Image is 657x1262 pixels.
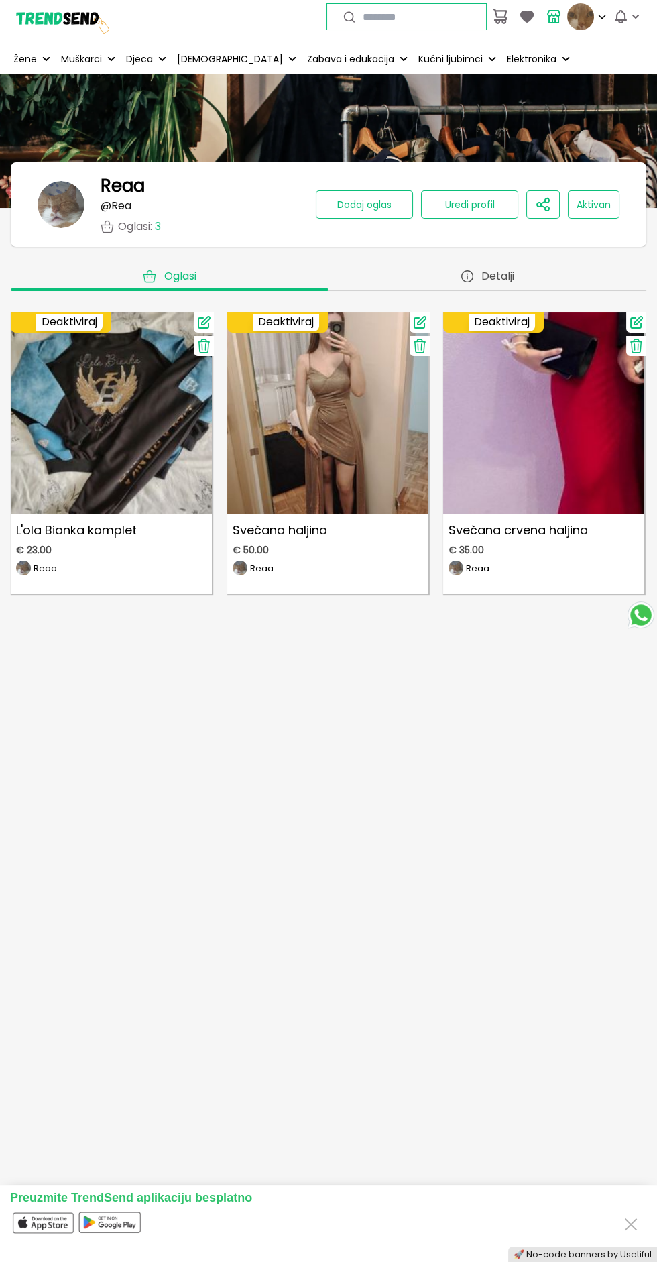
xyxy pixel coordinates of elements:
[123,44,169,74] button: Djeca
[233,561,247,575] img: image
[164,270,196,283] span: Oglasi
[11,312,212,514] img: L'ola Bianka komplet
[418,52,483,66] p: Kućni ljubimci
[443,519,644,542] p: Svečana crvena haljina
[233,544,269,555] span: € 50.00
[504,44,573,74] button: Elektronika
[227,519,428,542] p: Svečana haljina
[337,198,392,211] span: Dodaj oglas
[568,190,619,219] button: Aktivan
[620,1211,642,1236] button: Close
[227,312,428,594] a: Svečana haljinaSvečana haljina€ 50.00imageReaa
[38,181,84,228] img: banner
[61,52,102,66] p: Muškarci
[449,544,484,555] span: € 35.00
[316,190,413,219] button: Dodaj oglas
[416,44,499,74] button: Kućni ljubimci
[34,564,57,573] p: Reaa
[177,52,283,66] p: [DEMOGRAPHIC_DATA]
[421,190,518,219] button: Uredi profil
[443,312,644,594] a: Svečana crvena haljinaSvečana crvena haljina€ 35.00imageReaa
[16,561,31,575] img: image
[481,270,514,283] span: Detalji
[16,544,52,555] span: € 23.00
[101,200,131,212] p: @ Rea
[11,519,212,542] p: L'ola Bianka komplet
[567,3,594,30] img: profile picture
[449,561,463,575] img: image
[174,44,299,74] button: [DEMOGRAPHIC_DATA]
[514,1249,652,1260] a: 🚀 No-code banners by Usetiful
[11,312,212,594] a: L'ola Bianka komplet L'ola Bianka komplet€ 23.00imageReaa
[10,1191,252,1204] span: Preuzmite TrendSend aplikaciju besplatno
[507,52,556,66] p: Elektronika
[101,176,145,196] h1: Reaa
[13,52,37,66] p: Žene
[58,44,118,74] button: Muškarci
[307,52,394,66] p: Zabava i edukacija
[11,44,53,74] button: Žene
[466,564,489,573] p: Reaa
[443,312,644,514] img: Svečana crvena haljina
[155,219,161,234] span: 3
[227,312,428,514] img: Svečana haljina
[304,44,410,74] button: Zabava i edukacija
[126,52,153,66] p: Djeca
[250,564,274,573] p: Reaa
[118,221,161,233] p: Oglasi :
